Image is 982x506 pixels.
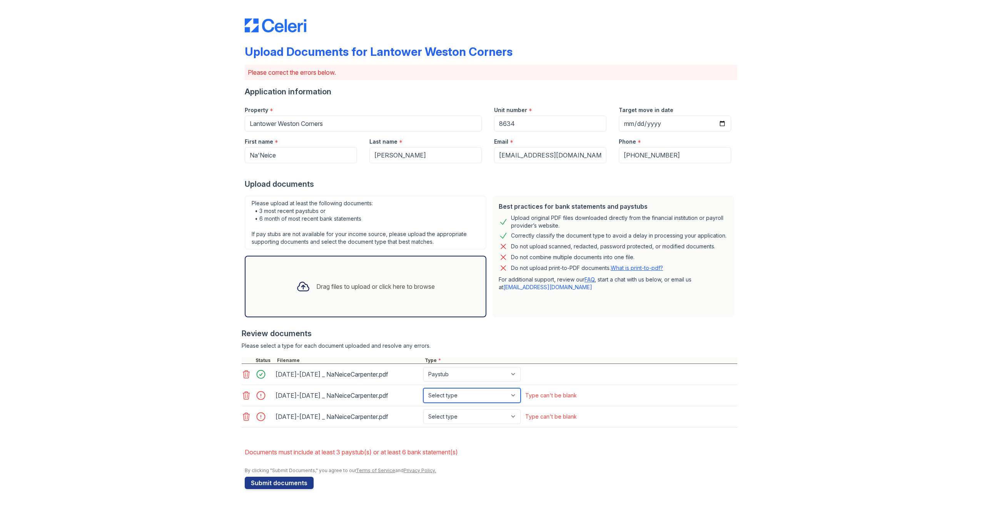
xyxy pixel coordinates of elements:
[245,138,273,146] label: First name
[245,18,306,32] img: CE_Logo_Blue-a8612792a0a2168367f1c8372b55b34899dd931a85d93a1a3d3e32e68fde9ad4.png
[404,467,436,473] a: Privacy Policy.
[619,138,636,146] label: Phone
[494,106,527,114] label: Unit number
[511,214,728,230] div: Upload original PDF files downloaded directly from the financial institution or payroll provider’...
[242,328,737,339] div: Review documents
[242,342,737,350] div: Please select a type for each document uploaded and resolve any errors.
[245,106,268,114] label: Property
[525,392,577,399] div: Type can't be blank
[276,368,420,380] div: [DATE]-[DATE] _ NaNeiceCarpenter.pdf
[316,282,435,291] div: Drag files to upload or click here to browse
[276,389,420,402] div: [DATE]-[DATE] _ NaNeiceCarpenter.pdf
[245,179,737,189] div: Upload documents
[585,276,595,283] a: FAQ
[245,196,486,250] div: Please upload at least the following documents: • 3 most recent paystubs or • 6 month of most rec...
[369,138,397,146] label: Last name
[511,231,726,240] div: Correctly classify the document type to avoid a delay in processing your application.
[423,357,737,364] div: Type
[245,477,314,489] button: Submit documents
[499,202,728,211] div: Best practices for bank statements and paystubs
[356,467,395,473] a: Terms of Service
[245,444,737,460] li: Documents must include at least 3 paystub(s) or at least 6 bank statement(s)
[619,106,673,114] label: Target move in date
[494,138,508,146] label: Email
[503,284,592,290] a: [EMAIL_ADDRESS][DOMAIN_NAME]
[525,413,577,421] div: Type can't be blank
[248,68,734,77] p: Please correct the errors below.
[245,467,737,474] div: By clicking "Submit Documents," you agree to our and
[511,253,635,262] div: Do not combine multiple documents into one file.
[511,242,715,251] div: Do not upload scanned, redacted, password protected, or modified documents.
[254,357,276,364] div: Status
[511,264,663,272] p: Do not upload print-to-PDF documents.
[245,45,513,59] div: Upload Documents for Lantower Weston Corners
[245,86,737,97] div: Application information
[276,410,420,423] div: [DATE]-[DATE] _ NaNeiceCarpenter.pdf
[611,265,663,271] a: What is print-to-pdf?
[276,357,423,364] div: Filename
[499,276,728,291] p: For additional support, review our , start a chat with us below, or email us at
